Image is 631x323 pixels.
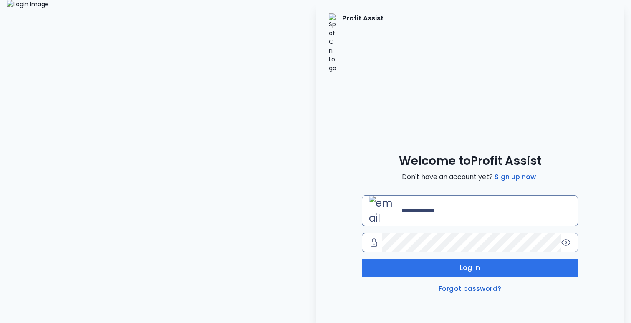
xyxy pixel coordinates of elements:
span: Welcome to Profit Assist [399,154,541,169]
button: Log in [362,259,578,277]
img: SpotOn Logo [329,13,337,73]
span: Log in [460,263,480,273]
span: Don't have an account yet? [402,172,538,182]
p: Profit Assist [342,13,384,73]
img: email [369,196,398,226]
a: Sign up now [493,172,538,182]
a: Forgot password? [437,284,503,294]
